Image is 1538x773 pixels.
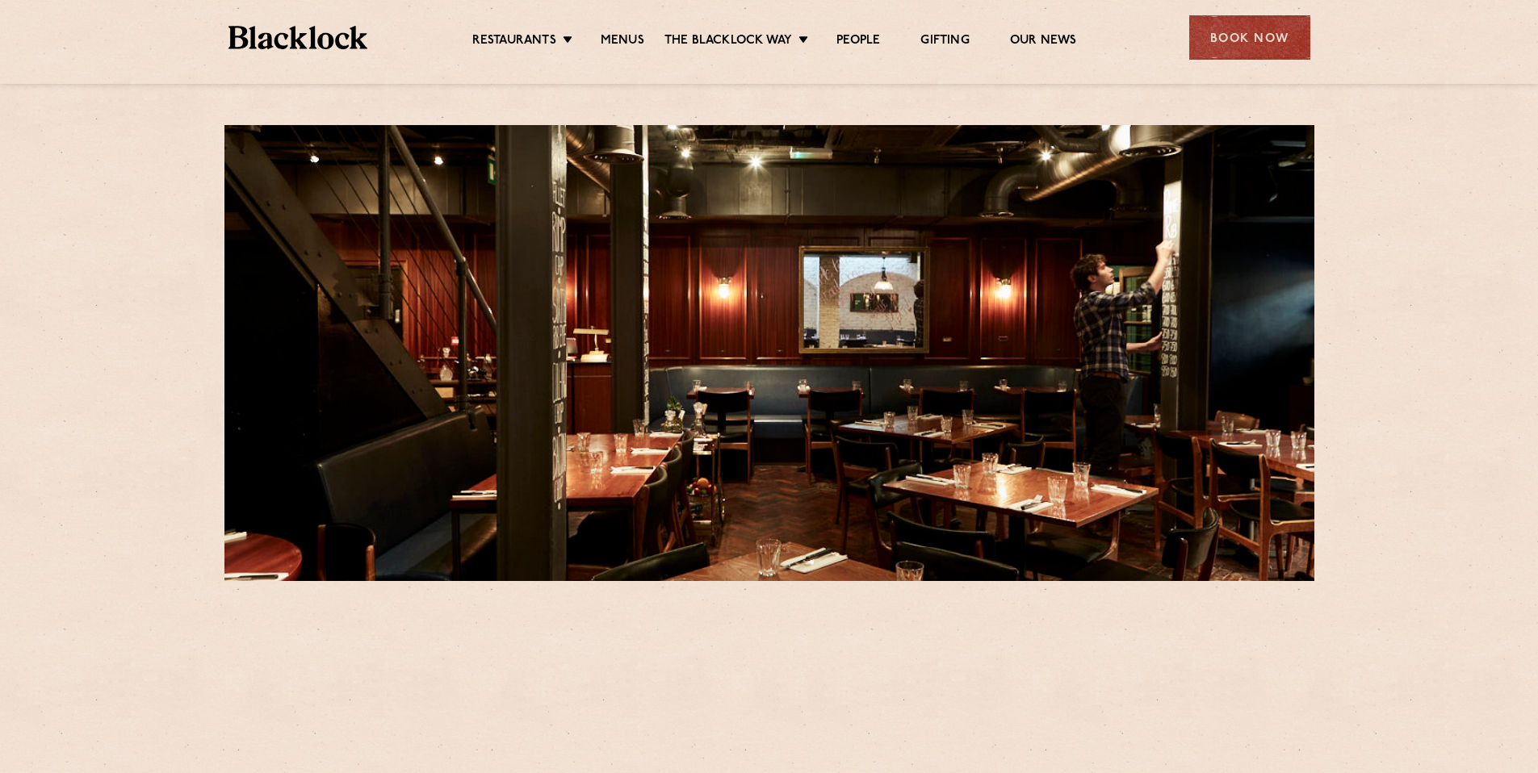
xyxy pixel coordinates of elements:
[1010,33,1077,51] a: Our News
[836,33,880,51] a: People
[664,33,792,51] a: The Blacklock Way
[1189,15,1310,60] div: Book Now
[228,26,368,49] img: BL_Textured_Logo-footer-cropped.svg
[601,33,644,51] a: Menus
[920,33,969,51] a: Gifting
[472,33,556,51] a: Restaurants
